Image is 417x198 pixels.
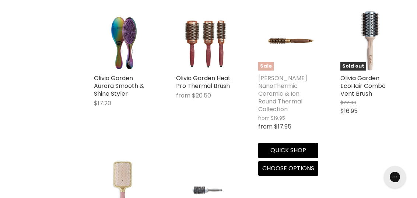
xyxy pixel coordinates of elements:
[340,107,358,115] span: $16.95
[258,122,273,131] span: from
[182,10,230,71] img: Olivia Garden Heat Pro Thermal Brush
[192,91,211,100] span: $20.50
[94,99,111,107] span: $17.20
[258,74,307,113] a: [PERSON_NAME] NanoThermic Ceramic & Ion Round Thermal Collection
[340,10,400,71] img: Olivia Garden EcoHair Combo Vent Brush
[274,122,291,131] span: $17.95
[258,62,274,71] span: Sale
[340,99,356,106] span: $22.00
[258,115,270,122] span: from
[94,74,144,98] a: Olivia Garden Aurora Smooth & Shine Styler
[258,31,318,51] img: Olivia Garden NanoThermic Ceramic & Ion Round Thermal Collection
[176,91,190,100] span: from
[94,10,154,71] img: Olivia Garden Aurora Smooth & Shine Styler
[380,163,410,191] iframe: Gorgias live chat messenger
[176,74,231,90] a: Olivia Garden Heat Pro Thermal Brush
[340,62,366,71] span: Sold out
[258,161,318,176] button: Choose options
[258,10,318,71] a: Olivia Garden NanoThermic Ceramic & Ion Round Thermal CollectionSale
[176,10,236,71] a: Olivia Garden Heat Pro Thermal Brush
[340,10,400,71] a: Olivia Garden EcoHair Combo Vent BrushSold out
[262,164,314,173] span: Choose options
[271,115,285,122] span: $19.95
[340,74,386,98] a: Olivia Garden EcoHair Combo Vent Brush
[258,143,318,158] button: Quick shop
